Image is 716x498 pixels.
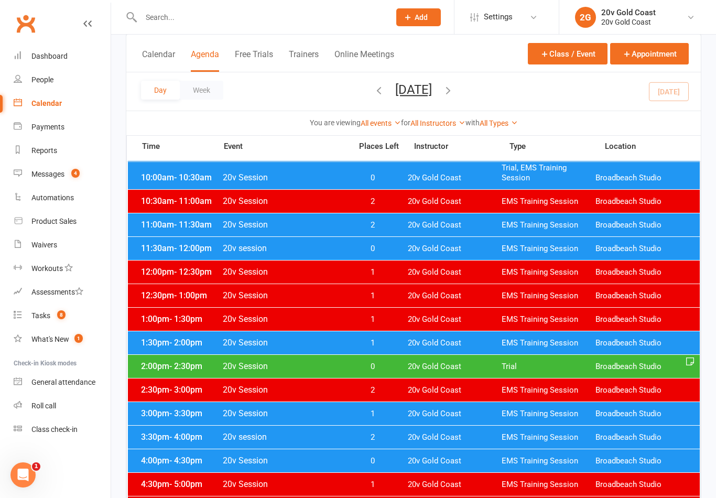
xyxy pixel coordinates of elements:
span: Broadbeach Studio [595,456,689,466]
span: Trial, EMS Training Session [502,163,595,183]
span: 1 [345,267,400,277]
span: Location [605,143,700,150]
div: 2G [575,7,596,28]
span: Broadbeach Studio [595,315,689,324]
span: 20v Gold Coast [408,338,502,348]
span: 20v Session [222,385,345,395]
span: 20v session [222,243,345,253]
span: 20v Session [222,408,345,418]
span: Broadbeach Studio [595,362,689,372]
span: Broadbeach Studio [595,197,689,207]
a: Messages 4 [14,163,111,186]
span: - 4:30pm [169,456,202,465]
span: EMS Training Session [502,197,595,207]
span: 2:30pm [138,385,222,395]
span: 20v Gold Coast [408,362,502,372]
span: 2 [345,197,400,207]
span: 20v Gold Coast [408,220,502,230]
div: Tasks [31,311,50,320]
span: 20v Gold Coast [408,432,502,442]
span: Broadbeach Studio [595,338,689,348]
span: 20v Gold Coast [408,267,502,277]
span: 20v Gold Coast [408,456,502,466]
button: Trainers [289,49,319,72]
a: Assessments [14,280,111,304]
span: Broadbeach Studio [595,244,689,254]
span: 20v Gold Coast [408,291,502,301]
span: EMS Training Session [502,480,595,490]
input: Search... [138,10,383,25]
span: Time [139,142,223,154]
span: EMS Training Session [502,220,595,230]
a: All Instructors [410,119,465,127]
span: 4 [71,169,80,178]
span: - 2:30pm [169,361,202,371]
div: General attendance [31,378,95,386]
span: EMS Training Session [502,432,595,442]
span: 20v Session [222,172,345,182]
div: Class check-in [31,425,78,434]
div: Payments [31,123,64,131]
span: 12:00pm [138,267,222,277]
span: 1 [345,338,400,348]
a: Calendar [14,92,111,115]
span: EMS Training Session [502,456,595,466]
span: 20v Session [222,479,345,489]
span: - 11:00am [174,196,212,206]
span: Settings [484,5,513,29]
span: 20v Session [222,361,345,371]
span: 2 [345,220,400,230]
div: Calendar [31,99,62,107]
span: Trial [502,362,595,372]
a: Waivers [14,233,111,257]
span: EMS Training Session [502,409,595,419]
span: Broadbeach Studio [595,291,689,301]
button: Online Meetings [334,49,394,72]
span: Broadbeach Studio [595,173,689,183]
span: 8 [57,310,66,319]
strong: with [465,118,480,127]
div: Assessments [31,288,83,296]
span: 11:00am [138,220,222,230]
span: Broadbeach Studio [595,267,689,277]
a: All events [361,119,401,127]
span: 1 [345,480,400,490]
button: Agenda [191,49,219,72]
span: - 12:00pm [174,243,212,253]
span: - 12:30pm [174,267,212,277]
span: 20v Session [222,338,345,348]
span: Broadbeach Studio [595,480,689,490]
a: What's New1 [14,328,111,351]
span: 20v Gold Coast [408,173,502,183]
a: Product Sales [14,210,111,233]
div: Reports [31,146,57,155]
span: 11:30am [138,243,222,253]
span: 2 [345,432,400,442]
button: Free Trials [235,49,273,72]
span: 20v Session [222,456,345,465]
div: Automations [31,193,74,202]
button: Class / Event [528,43,607,64]
span: 3:30pm [138,432,222,442]
span: 4:00pm [138,456,222,465]
a: Reports [14,139,111,163]
span: 1:00pm [138,314,222,324]
span: EMS Training Session [502,267,595,277]
a: Dashboard [14,45,111,68]
span: - 11:30am [174,220,212,230]
span: - 10:30am [174,172,212,182]
span: Type [509,143,605,150]
a: Clubworx [13,10,39,37]
span: - 3:00pm [169,385,202,395]
div: Waivers [31,241,57,249]
span: 20v session [222,432,345,442]
a: Payments [14,115,111,139]
div: Dashboard [31,52,68,60]
div: Roll call [31,402,56,410]
a: Automations [14,186,111,210]
span: - 1:00pm [174,290,207,300]
span: Broadbeach Studio [595,220,689,230]
span: EMS Training Session [502,338,595,348]
div: 20v Gold Coast [601,17,656,27]
span: Broadbeach Studio [595,409,689,419]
